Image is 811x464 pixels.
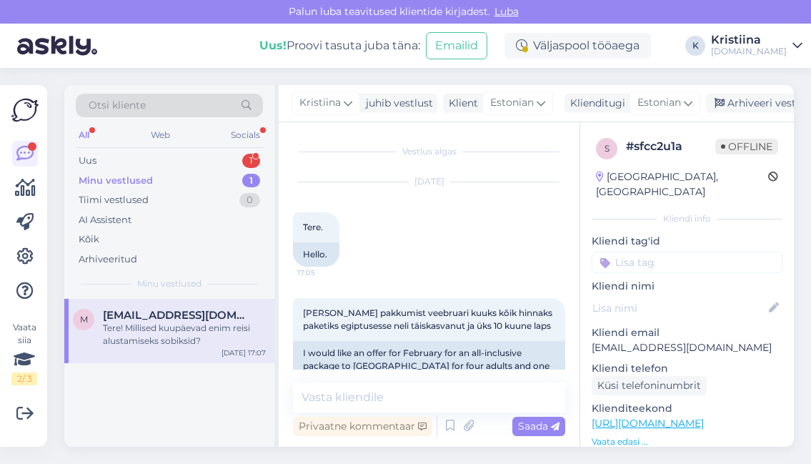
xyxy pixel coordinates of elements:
div: Socials [228,126,263,144]
span: [PERSON_NAME] pakkumist veebruari kuuks kõik hinnaks paketiks egiptusesse neli täiskasvanut ja ük... [303,307,554,331]
input: Lisa tag [592,252,782,273]
div: K [685,36,705,56]
div: Vestlus algas [293,145,565,158]
div: All [76,126,92,144]
p: [EMAIL_ADDRESS][DOMAIN_NAME] [592,340,782,355]
span: Kristiina [299,95,341,111]
div: Tiimi vestlused [79,193,149,207]
div: # sfcc2u1a [626,138,715,155]
p: Kliendi nimi [592,279,782,294]
div: I would like an offer for February for an all-inclusive package to [GEOGRAPHIC_DATA] for four adu... [293,341,565,391]
div: Privaatne kommentaar [293,417,432,436]
div: Kristiina [711,34,787,46]
span: Offline [715,139,778,154]
span: Otsi kliente [89,98,146,113]
p: Kliendi telefon [592,361,782,376]
input: Lisa nimi [592,300,766,316]
div: 1 [242,154,260,168]
div: Klient [443,96,478,111]
span: s [604,143,610,154]
div: Kõik [79,232,99,247]
div: Vaata siia [11,321,37,385]
div: juhib vestlust [360,96,433,111]
span: Luba [490,5,523,18]
div: Web [148,126,173,144]
div: 1 [242,174,260,188]
span: 17:05 [297,267,351,278]
div: 0 [239,193,260,207]
div: 2 / 3 [11,372,37,385]
div: [DATE] [293,175,565,188]
div: Uus [79,154,96,168]
button: Emailid [426,32,487,59]
img: Askly Logo [11,97,39,124]
span: Estonian [490,95,534,111]
a: [URL][DOMAIN_NAME] [592,417,704,430]
div: Arhiveeritud [79,252,137,267]
span: Estonian [637,95,681,111]
div: Hello. [293,242,339,267]
div: Tere! Millised kuupäevad enim reisi alustamiseks sobiksid? [103,322,266,347]
div: Klienditugi [564,96,625,111]
div: [DOMAIN_NAME] [711,46,787,57]
span: Minu vestlused [137,277,201,290]
div: Väljaspool tööaega [504,33,651,59]
div: Minu vestlused [79,174,153,188]
span: m [80,314,88,325]
p: Kliendi tag'id [592,234,782,249]
span: magikersti6@gmail.com [103,309,252,322]
div: Kliendi info [592,212,782,225]
div: [GEOGRAPHIC_DATA], [GEOGRAPHIC_DATA] [596,169,768,199]
b: Uus! [259,39,287,52]
div: Proovi tasuta juba täna: [259,37,420,54]
span: Saada [518,420,559,433]
p: Vaata edasi ... [592,435,782,448]
a: Kristiina[DOMAIN_NAME] [711,34,802,57]
span: Tere. [303,222,323,232]
div: [DATE] 17:07 [222,347,266,358]
p: Klienditeekond [592,401,782,416]
div: Küsi telefoninumbrit [592,376,707,395]
p: Kliendi email [592,325,782,340]
div: AI Assistent [79,213,131,227]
